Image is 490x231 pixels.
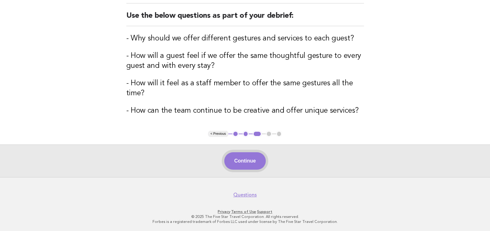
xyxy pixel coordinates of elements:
[54,219,436,224] p: Forbes is a registered trademark of Forbes LLC used under license by The Five Star Travel Corpora...
[126,34,364,44] h3: - Why should we offer different gestures and services to each guest?
[232,131,239,137] button: 1
[233,192,257,198] a: Questions
[54,214,436,219] p: © 2025 The Five Star Travel Corporation. All rights reserved.
[126,78,364,98] h3: - How will it feel as a staff member to offer the same gestures all the time?
[257,210,272,214] a: Support
[208,131,228,137] button: < Previous
[253,131,262,137] button: 3
[224,152,266,170] button: Continue
[126,11,364,26] h2: Use the below questions as part of your debrief:
[243,131,249,137] button: 2
[231,210,256,214] a: Terms of Use
[218,210,230,214] a: Privacy
[126,106,364,116] h3: - How can the team continue to be creative and offer unique services?
[126,51,364,71] h3: - How will a guest feel if we offer the same thoughtful gesture to every guest and with every stay?
[54,209,436,214] p: · ·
